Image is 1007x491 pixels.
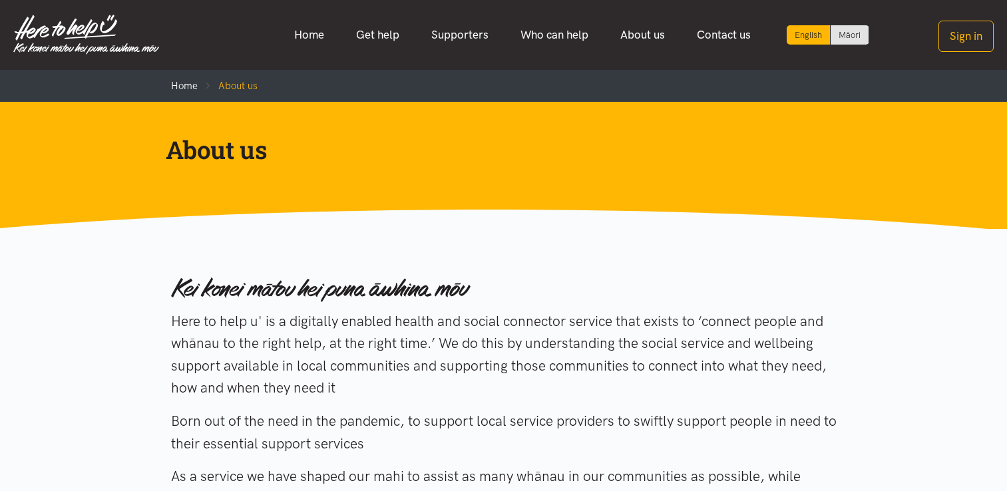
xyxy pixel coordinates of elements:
[340,21,415,49] a: Get help
[681,21,767,49] a: Contact us
[171,310,837,399] p: Here to help u' is a digitally enabled health and social connector service that exists to ‘connec...
[13,15,159,55] img: Home
[171,80,198,92] a: Home
[278,21,340,49] a: Home
[938,21,994,52] button: Sign in
[166,134,821,166] h1: About us
[415,21,504,49] a: Supporters
[787,25,831,45] div: Current language
[787,25,869,45] div: Language toggle
[831,25,869,45] a: Switch to Te Reo Māori
[504,21,604,49] a: Who can help
[198,78,258,94] li: About us
[604,21,681,49] a: About us
[171,410,837,454] p: Born out of the need in the pandemic, to support local service providers to swiftly support peopl...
